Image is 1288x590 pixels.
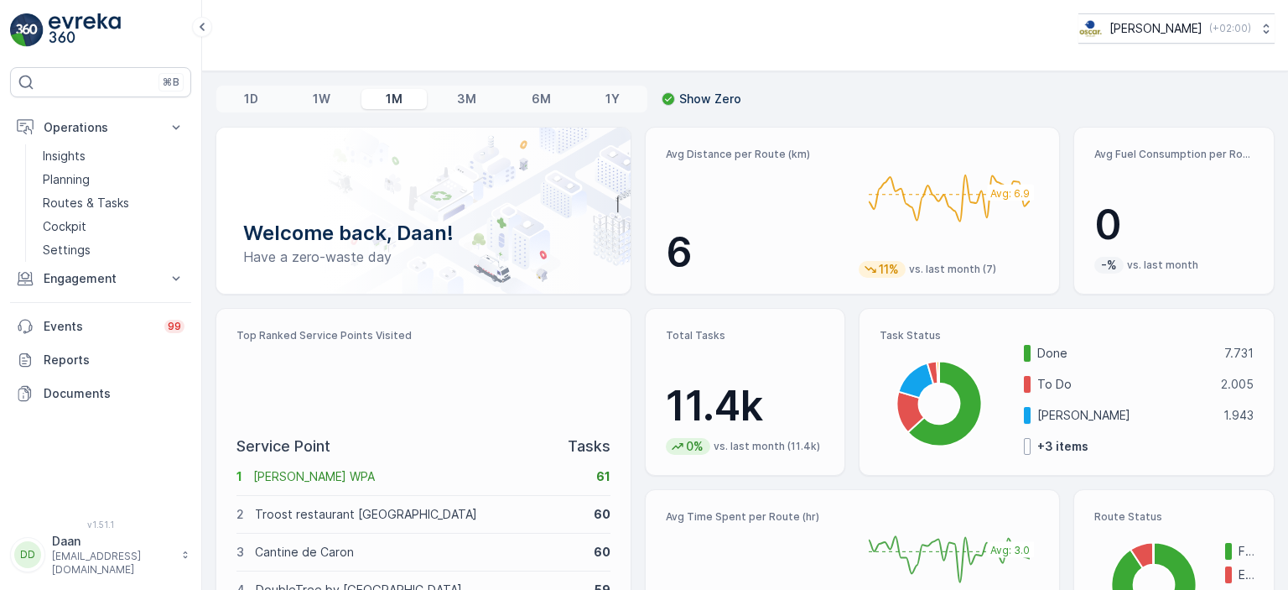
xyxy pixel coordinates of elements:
[594,506,610,523] p: 60
[1094,200,1254,250] p: 0
[10,262,191,295] button: Engagement
[236,506,244,523] p: 2
[44,318,154,335] p: Events
[44,119,158,136] p: Operations
[255,506,583,523] p: Troost restaurant [GEOGRAPHIC_DATA]
[236,544,244,561] p: 3
[236,329,610,342] p: Top Ranked Service Points Visited
[1109,20,1202,37] p: [PERSON_NAME]
[52,533,173,550] p: Daan
[44,385,184,402] p: Documents
[714,440,820,453] p: vs. last month (11.4k)
[163,76,179,89] p: ⌘B
[14,541,41,568] div: DD
[10,343,191,377] a: Reports
[605,91,620,107] p: 1Y
[43,148,86,164] p: Insights
[666,381,825,431] p: 11.4k
[1099,257,1119,274] p: -%
[236,468,242,485] p: 1
[1094,148,1254,161] p: Avg Fuel Consumption per Route (lt)
[880,329,1254,342] p: Task Status
[44,270,158,287] p: Engagement
[666,510,846,524] p: Avg Time Spent per Route (hr)
[36,144,191,168] a: Insights
[1037,376,1210,393] p: To Do
[1037,438,1088,455] p: + 3 items
[1239,567,1254,583] p: Expired
[313,91,330,107] p: 1W
[243,247,604,267] p: Have a zero-waste day
[909,263,996,276] p: vs. last month (7)
[1221,376,1254,393] p: 2.005
[44,352,184,368] p: Reports
[679,91,741,107] p: Show Zero
[594,544,610,561] p: 60
[666,148,846,161] p: Avg Distance per Route (km)
[1037,345,1213,362] p: Done
[43,195,129,211] p: Routes & Tasks
[10,111,191,144] button: Operations
[568,435,610,458] p: Tasks
[666,329,825,342] p: Total Tasks
[1224,345,1254,362] p: 7.731
[236,435,330,458] p: Service Point
[1209,22,1251,35] p: ( +02:00 )
[457,91,476,107] p: 3M
[36,238,191,262] a: Settings
[244,91,258,107] p: 1D
[684,438,705,455] p: 0%
[1223,407,1254,424] p: 1.943
[10,533,191,577] button: DDDaan[EMAIL_ADDRESS][DOMAIN_NAME]
[36,168,191,191] a: Planning
[386,91,402,107] p: 1M
[10,377,191,410] a: Documents
[243,220,604,247] p: Welcome back, Daan!
[43,242,91,258] p: Settings
[43,171,90,188] p: Planning
[49,13,121,47] img: logo_light-DOdMpM7g.png
[1037,407,1213,424] p: [PERSON_NAME]
[1078,13,1275,44] button: [PERSON_NAME](+02:00)
[36,215,191,238] a: Cockpit
[43,218,86,235] p: Cockpit
[255,544,583,561] p: Cantine de Caron
[10,520,191,530] span: v 1.51.1
[532,91,551,107] p: 6M
[1239,543,1254,560] p: Finished
[666,227,846,278] p: 6
[253,468,585,485] p: [PERSON_NAME] WPA
[168,320,181,333] p: 99
[36,191,191,215] a: Routes & Tasks
[877,261,901,278] p: 11%
[1078,19,1103,38] img: basis-logo_rgb2x.png
[52,550,173,577] p: [EMAIL_ADDRESS][DOMAIN_NAME]
[596,468,610,485] p: 61
[10,13,44,47] img: logo
[1127,258,1198,272] p: vs. last month
[1094,510,1254,524] p: Route Status
[10,310,191,343] a: Events99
